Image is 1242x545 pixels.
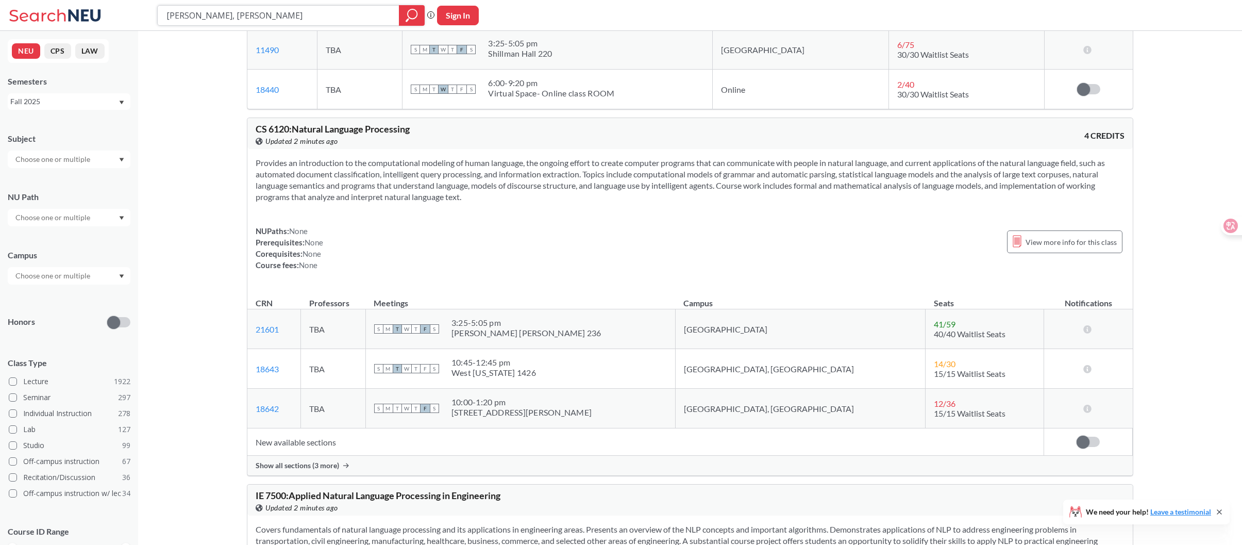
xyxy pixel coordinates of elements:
[256,490,500,501] span: IE 7500 : Applied Natural Language Processing in Engineering
[406,8,418,23] svg: magnifying glass
[8,267,130,285] div: Dropdown arrow
[430,324,439,334] span: S
[383,324,393,334] span: M
[165,7,392,24] input: Class, professor, course number, "phrase"
[118,424,130,435] span: 127
[8,316,35,328] p: Honors
[429,45,439,54] span: T
[439,45,448,54] span: W
[374,364,383,373] span: S
[256,298,273,309] div: CRN
[10,153,97,166] input: Choose one or multiple
[712,30,888,70] td: [GEOGRAPHIC_DATA]
[8,250,130,261] div: Campus
[374,324,383,334] span: S
[712,70,888,109] td: Online
[317,30,402,70] td: TBA
[402,324,411,334] span: W
[10,96,118,107] div: Fall 2025
[9,423,130,436] label: Lab
[114,376,130,387] span: 1922
[122,440,130,451] span: 99
[301,349,366,389] td: TBA
[393,364,402,373] span: T
[411,324,421,334] span: T
[256,461,339,470] span: Show all sections (3 more)
[675,349,925,389] td: [GEOGRAPHIC_DATA], [GEOGRAPHIC_DATA]
[448,45,457,54] span: T
[8,151,130,168] div: Dropdown arrow
[122,472,130,483] span: 36
[256,157,1124,203] section: Provides an introduction to the computational modeling of human language, the ongoing effort to c...
[457,85,466,94] span: F
[1086,508,1211,516] span: We need your help!
[393,404,402,413] span: T
[119,274,124,278] svg: Dropdown arrow
[411,45,420,54] span: S
[451,368,536,378] div: West [US_STATE] 1426
[299,260,317,270] span: None
[256,85,279,94] a: 18440
[10,211,97,224] input: Choose one or multiple
[365,287,675,309] th: Meetings
[934,329,1005,339] span: 40/40 Waitlist Seats
[402,364,411,373] span: W
[8,209,130,226] div: Dropdown arrow
[118,408,130,419] span: 278
[256,123,410,135] span: CS 6120 : Natural Language Processing
[466,45,476,54] span: S
[256,225,323,271] div: NUPaths: Prerequisites: Corequisites: Course fees:
[12,43,40,59] button: NEU
[118,392,130,403] span: 297
[488,48,552,59] div: Shillman Hall 220
[897,49,969,59] span: 30/30 Waitlist Seats
[488,88,614,98] div: Virtual Space- Online class ROOM
[256,45,279,55] a: 11490
[289,226,308,236] span: None
[9,471,130,484] label: Recitation/Discussion
[1084,497,1124,508] span: 4 CREDITS
[934,369,1005,378] span: 15/15 Waitlist Seats
[265,502,338,514] span: Updated 2 minutes ago
[9,375,130,388] label: Lecture
[301,287,366,309] th: Professors
[421,324,430,334] span: F
[119,101,124,105] svg: Dropdown arrow
[8,191,130,203] div: NU Path
[430,364,439,373] span: S
[383,364,393,373] span: M
[466,85,476,94] span: S
[934,319,955,329] span: 41 / 59
[675,309,925,349] td: [GEOGRAPHIC_DATA]
[1044,287,1133,309] th: Notifications
[8,93,130,110] div: Fall 2025Dropdown arrow
[448,85,457,94] span: T
[256,324,279,334] a: 21601
[374,404,383,413] span: S
[399,5,425,26] div: magnifying glass
[411,85,420,94] span: S
[9,407,130,420] label: Individual Instruction
[119,216,124,220] svg: Dropdown arrow
[8,76,130,87] div: Semesters
[675,389,925,428] td: [GEOGRAPHIC_DATA], [GEOGRAPHIC_DATA]
[393,324,402,334] span: T
[305,238,323,247] span: None
[402,404,411,413] span: W
[430,404,439,413] span: S
[451,397,592,407] div: 10:00 - 1:20 pm
[451,357,536,368] div: 10:45 - 12:45 pm
[1150,507,1211,516] a: Leave a testimonial
[451,318,601,328] div: 3:25 - 5:05 pm
[420,45,429,54] span: M
[488,38,552,48] div: 3:25 - 5:05 pm
[437,6,479,25] button: Sign In
[256,404,279,414] a: 18642
[897,40,914,49] span: 6 / 75
[44,43,71,59] button: CPS
[439,85,448,94] span: W
[301,309,366,349] td: TBA
[1084,130,1124,141] span: 4 CREDITS
[451,407,592,418] div: [STREET_ADDRESS][PERSON_NAME]
[301,389,366,428] td: TBA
